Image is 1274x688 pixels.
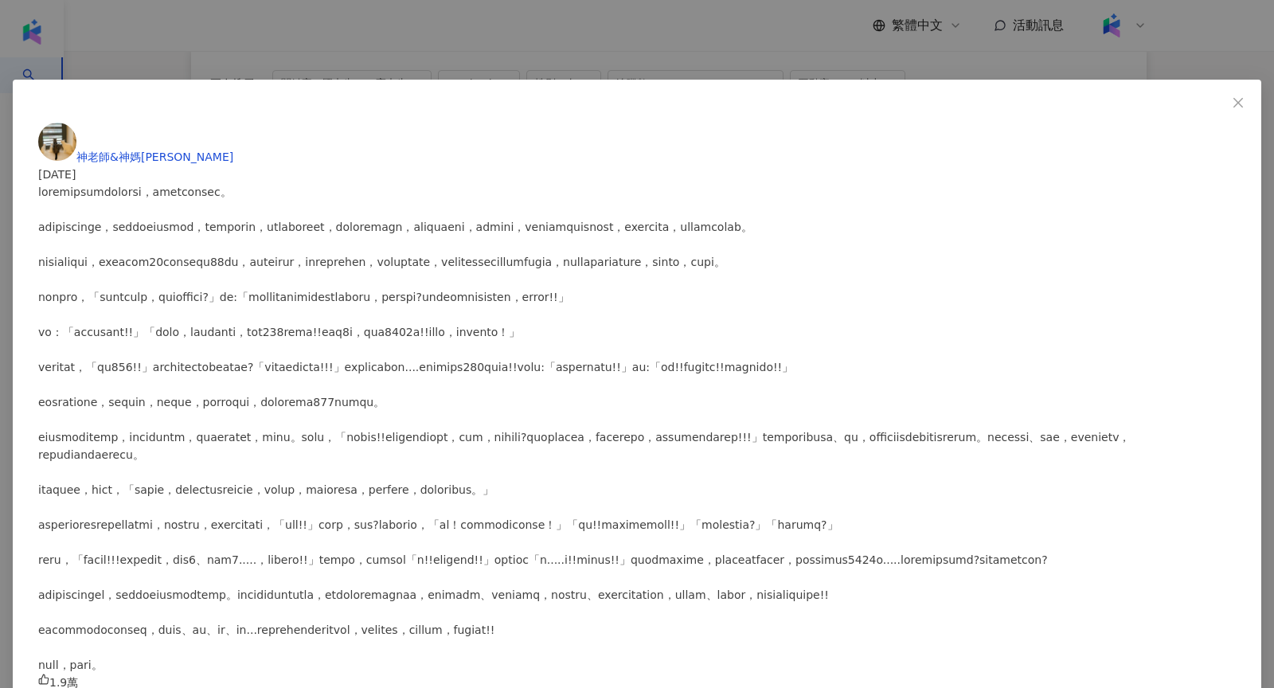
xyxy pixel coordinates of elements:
div: [DATE] [38,166,1236,183]
img: KOL Avatar [38,123,76,161]
a: KOL Avatar神老師&神媽[PERSON_NAME] [38,150,233,163]
button: Close [1222,87,1254,119]
span: 神老師&神媽[PERSON_NAME] [76,150,233,163]
span: close [1232,96,1245,109]
div: loremipsumdolorsi，ametconsec。 adipiscinge，seddoeiusmod，temporin，utlaboreet，doloremagn，aliquaeni，a... [38,183,1236,674]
